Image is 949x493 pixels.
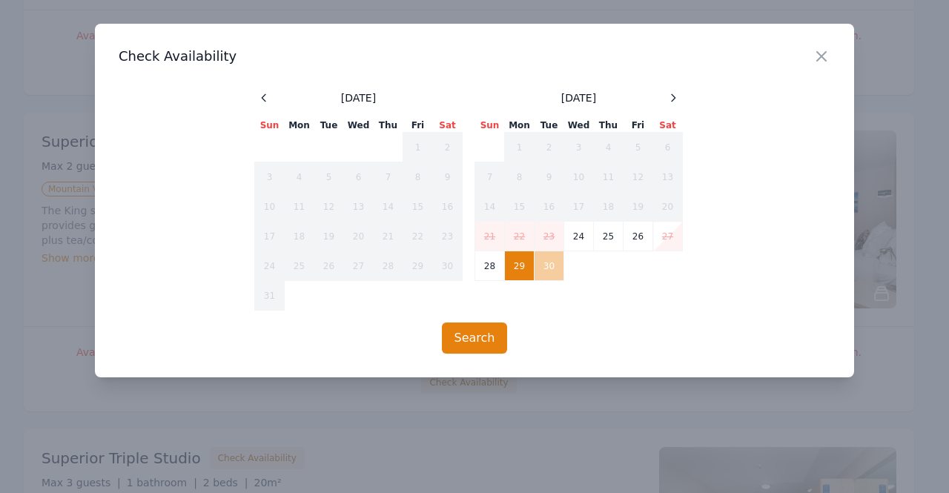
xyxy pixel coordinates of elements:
td: 22 [403,222,433,251]
th: Sat [653,119,683,133]
td: 27 [344,251,374,281]
td: 4 [285,162,314,192]
td: 12 [314,192,344,222]
td: 25 [285,251,314,281]
th: Sun [475,119,505,133]
td: 4 [594,133,624,162]
th: Sat [433,119,463,133]
td: 3 [255,162,285,192]
td: 29 [505,251,535,281]
span: [DATE] [561,90,596,105]
td: 6 [344,162,374,192]
td: 19 [624,192,653,222]
td: 26 [624,222,653,251]
td: 25 [594,222,624,251]
td: 31 [255,281,285,311]
h3: Check Availability [119,47,830,65]
td: 26 [314,251,344,281]
td: 30 [433,251,463,281]
td: 13 [344,192,374,222]
th: Thu [374,119,403,133]
td: 16 [433,192,463,222]
td: 14 [374,192,403,222]
td: 9 [535,162,564,192]
td: 13 [653,162,683,192]
td: 16 [535,192,564,222]
td: 8 [403,162,433,192]
td: 20 [653,192,683,222]
td: 21 [374,222,403,251]
th: Wed [564,119,594,133]
th: Mon [285,119,314,133]
td: 1 [403,133,433,162]
td: 10 [255,192,285,222]
td: 20 [344,222,374,251]
td: 19 [314,222,344,251]
th: Fri [624,119,653,133]
td: 22 [505,222,535,251]
td: 12 [624,162,653,192]
td: 8 [505,162,535,192]
th: Sun [255,119,285,133]
th: Thu [594,119,624,133]
td: 3 [564,133,594,162]
td: 7 [475,162,505,192]
th: Tue [535,119,564,133]
td: 27 [653,222,683,251]
td: 1 [505,133,535,162]
td: 23 [433,222,463,251]
th: Mon [505,119,535,133]
td: 11 [285,192,314,222]
td: 24 [255,251,285,281]
td: 10 [564,162,594,192]
td: 23 [535,222,564,251]
td: 5 [624,133,653,162]
th: Tue [314,119,344,133]
td: 11 [594,162,624,192]
td: 6 [653,133,683,162]
td: 29 [403,251,433,281]
td: 15 [505,192,535,222]
td: 17 [255,222,285,251]
button: Search [442,322,508,354]
td: 15 [403,192,433,222]
td: 9 [433,162,463,192]
td: 28 [374,251,403,281]
td: 28 [475,251,505,281]
td: 7 [374,162,403,192]
span: [DATE] [341,90,376,105]
th: Wed [344,119,374,133]
td: 2 [535,133,564,162]
td: 17 [564,192,594,222]
td: 30 [535,251,564,281]
td: 14 [475,192,505,222]
td: 18 [285,222,314,251]
td: 2 [433,133,463,162]
th: Fri [403,119,433,133]
td: 18 [594,192,624,222]
td: 21 [475,222,505,251]
td: 24 [564,222,594,251]
td: 5 [314,162,344,192]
